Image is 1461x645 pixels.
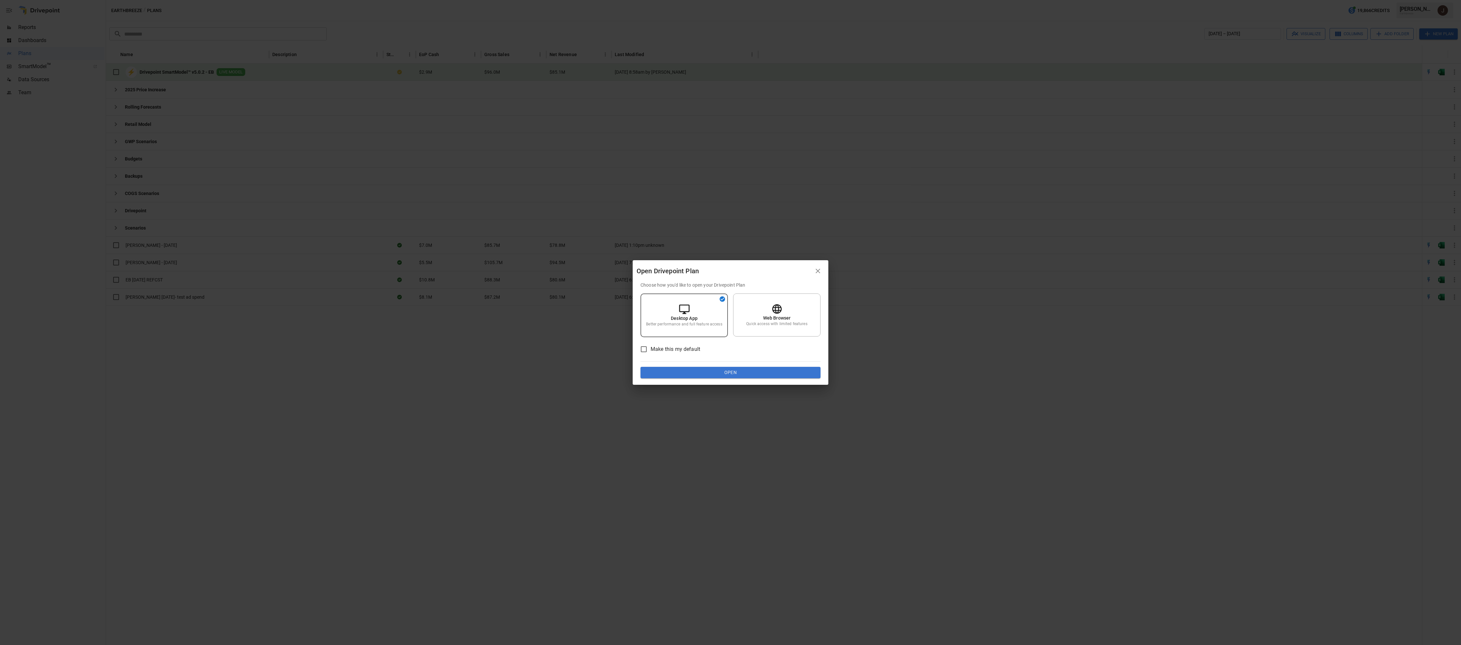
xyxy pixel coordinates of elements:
[640,367,821,379] button: Open
[646,322,722,327] p: Better performance and full feature access
[640,282,821,288] p: Choose how you'd like to open your Drivepoint Plan
[651,345,700,353] span: Make this my default
[671,315,698,322] p: Desktop App
[637,266,811,276] div: Open Drivepoint Plan
[746,321,807,327] p: Quick access with limited features
[763,315,791,321] p: Web Browser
